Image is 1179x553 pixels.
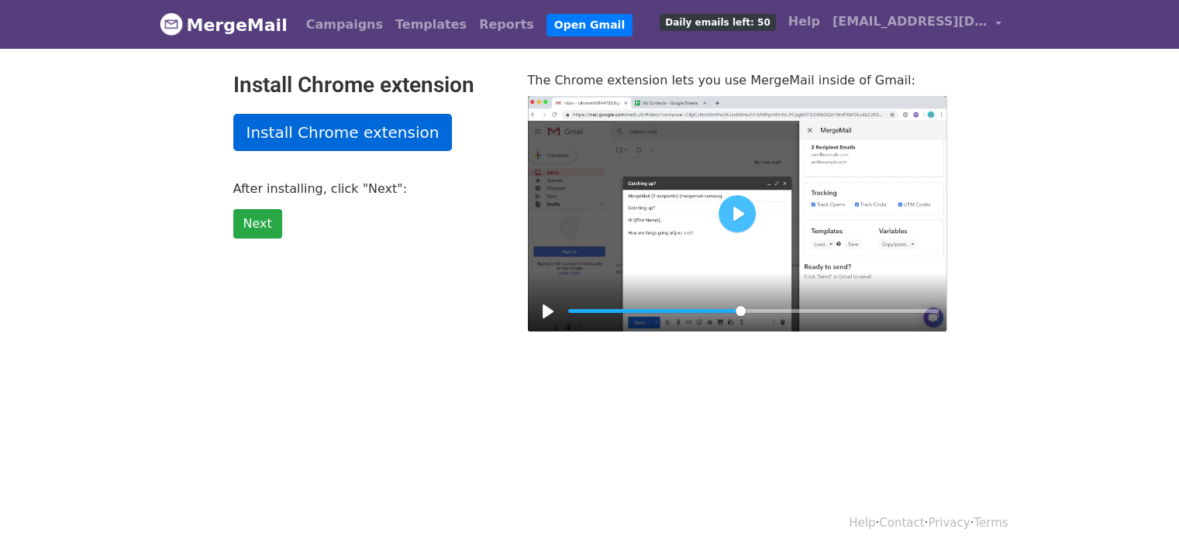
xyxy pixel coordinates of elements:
[833,12,988,31] span: [EMAIL_ADDRESS][DOMAIN_NAME]
[928,516,970,530] a: Privacy
[719,195,756,232] button: Play
[233,209,282,239] a: Next
[879,516,924,530] a: Contact
[473,9,540,40] a: Reports
[233,72,505,98] h2: Install Chrome extension
[233,114,453,151] a: Install Chrome extension
[568,304,939,318] input: Seek
[974,516,1008,530] a: Terms
[528,72,946,88] p: The Chrome extension lets you use MergeMail inside of Gmail:
[826,6,1008,43] a: [EMAIL_ADDRESS][DOMAIN_NAME]
[1101,479,1179,553] iframe: Chat Widget
[300,9,389,40] a: Campaigns
[160,9,288,41] a: MergeMail
[389,9,473,40] a: Templates
[160,12,183,36] img: MergeMail logo
[546,14,633,36] a: Open Gmail
[782,6,826,37] a: Help
[653,6,781,37] a: Daily emails left: 50
[536,299,560,324] button: Play
[660,14,775,31] span: Daily emails left: 50
[849,516,875,530] a: Help
[233,180,505,197] p: After installing, click "Next":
